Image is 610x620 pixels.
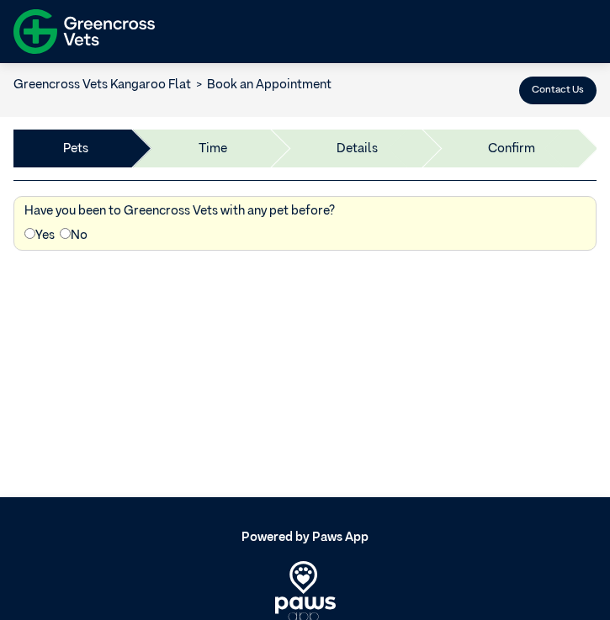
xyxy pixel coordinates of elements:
h5: Powered by Paws App [13,530,597,545]
li: Book an Appointment [191,76,332,95]
a: Greencross Vets Kangaroo Flat [13,78,191,91]
label: Have you been to Greencross Vets with any pet before? [24,202,335,221]
nav: breadcrumb [13,76,332,95]
input: No [60,228,71,239]
img: f-logo [13,4,155,59]
label: Yes [24,226,55,246]
input: Yes [24,228,35,239]
button: Contact Us [519,77,597,104]
label: No [60,226,88,246]
a: Pets [63,140,88,159]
